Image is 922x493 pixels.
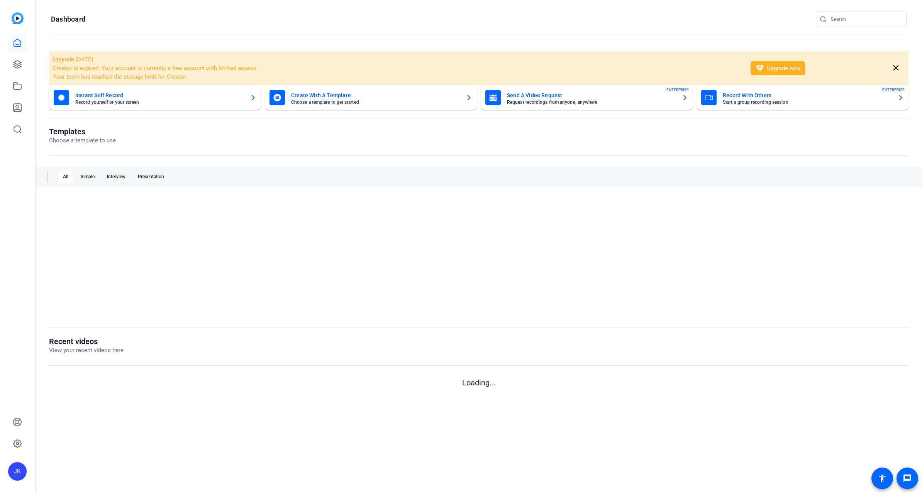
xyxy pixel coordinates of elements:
[291,91,460,100] mat-card-title: Create With A Template
[133,171,169,183] div: Presentation
[903,474,912,483] mat-icon: message
[507,100,676,105] mat-card-subtitle: Request recordings from anyone, anywhere
[53,56,93,63] span: Upgrade [DATE]
[831,15,900,24] input: Search
[755,64,764,73] mat-icon: diamond
[102,171,130,183] div: Interview
[291,100,460,105] mat-card-subtitle: Choose a template to get started
[666,87,689,93] span: ENTERPRISE
[49,346,124,355] p: View your recent videos here
[49,377,908,388] p: Loading...
[53,64,741,73] li: Creator is expired. Your account is currently a free account with limited access.
[882,87,905,93] span: ENTERPRISE
[878,474,887,483] mat-icon: accessibility
[697,85,908,110] button: Record With OthersStart a group recording sessionENTERPRISE
[723,91,891,100] mat-card-title: Record With Others
[891,63,901,73] mat-icon: close
[49,136,116,145] p: Choose a template to use
[49,85,261,110] button: Instant Self RecordRecord yourself or your screen
[75,100,244,105] mat-card-subtitle: Record yourself or your screen
[58,171,73,183] div: All
[265,85,477,110] button: Create With A TemplateChoose a template to get started
[75,91,244,100] mat-card-title: Instant Self Record
[12,12,24,24] img: blue-gradient.svg
[49,337,124,346] h1: Recent videos
[53,73,741,81] li: Your team has reached the storage limit for Creator.
[51,15,85,24] h1: Dashboard
[8,462,27,481] div: JK
[507,91,676,100] mat-card-title: Send A Video Request
[49,127,116,136] h1: Templates
[76,171,99,183] div: Simple
[481,85,693,110] button: Send A Video RequestRequest recordings from anyone, anywhereENTERPRISE
[723,100,891,105] mat-card-subtitle: Start a group recording session
[751,61,805,75] button: Upgrade now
